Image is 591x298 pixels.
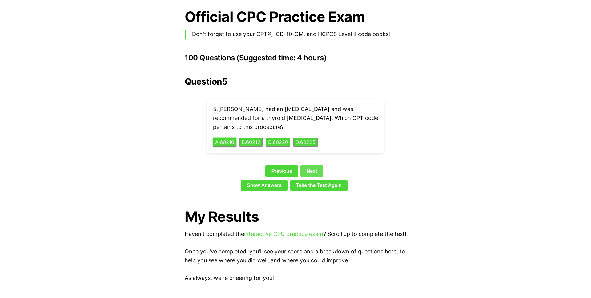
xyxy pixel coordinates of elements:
[185,30,406,39] blockquote: Don't forget to use your CPT®, ICD-10-CM, and HCPCS Level II code books!
[185,77,406,86] h2: Question 5
[244,231,323,237] a: interactive CPC practice exam
[293,138,318,147] button: D.60225
[185,247,406,265] p: Once you've completed, you'll see your score and a breakdown of questions here, to help you see w...
[241,180,288,191] a: Show Answers
[266,138,290,147] button: C.60220
[265,165,298,177] a: Previous
[213,138,236,147] button: A.60210
[213,105,378,131] p: 5 . [PERSON_NAME] had an [MEDICAL_DATA] and was recommended for a thyroid [MEDICAL_DATA]. Which C...
[185,54,406,62] h3: 100 Questions (Suggested time: 4 hours)
[185,9,406,25] h1: Official CPC Practice Exam
[239,138,263,147] button: B.60212
[185,274,406,283] p: As always, we're cheering for you!
[300,165,323,177] a: Next
[185,209,406,225] h1: My Results
[290,180,348,191] a: Take the Test Again
[185,230,406,239] p: Haven't completed the ? Scroll up to complete the test!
